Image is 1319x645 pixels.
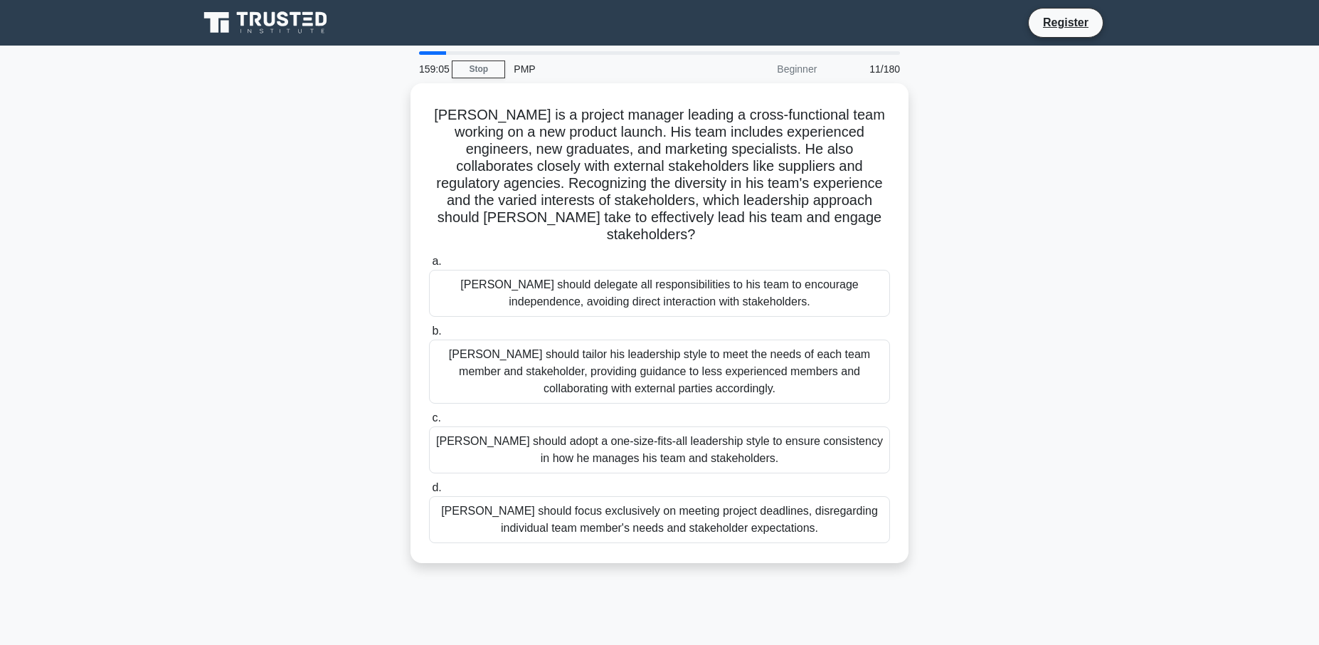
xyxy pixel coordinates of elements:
div: [PERSON_NAME] should focus exclusively on meeting project deadlines, disregarding individual team... [429,496,890,543]
div: 159:05 [410,55,452,83]
a: Register [1034,14,1097,31]
a: Stop [452,61,505,78]
span: a. [432,255,441,267]
div: [PERSON_NAME] should delegate all responsibilities to his team to encourage independence, avoidin... [429,270,890,317]
h5: [PERSON_NAME] is a project manager leading a cross-functional team working on a new product launc... [428,106,891,244]
span: d. [432,481,441,493]
div: [PERSON_NAME] should tailor his leadership style to meet the needs of each team member and stakeh... [429,340,890,404]
div: Beginner [701,55,825,83]
div: 11/180 [825,55,909,83]
span: c. [432,411,440,424]
span: b. [432,325,441,337]
div: PMP [505,55,701,83]
div: [PERSON_NAME] should adopt a one-size-fits-all leadership style to ensure consistency in how he m... [429,426,890,473]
